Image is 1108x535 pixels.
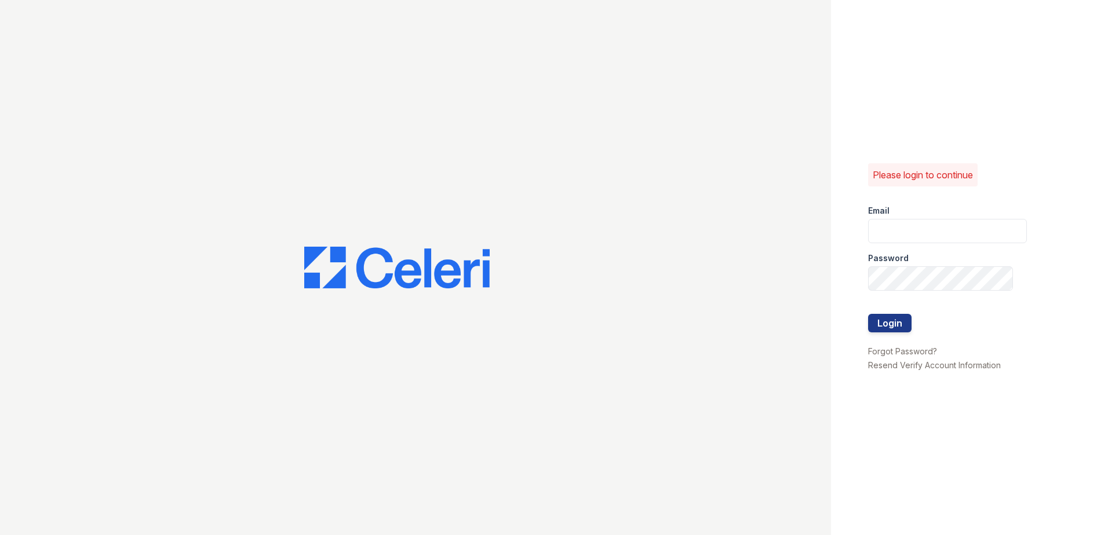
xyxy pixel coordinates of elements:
a: Resend Verify Account Information [868,360,1001,370]
img: CE_Logo_Blue-a8612792a0a2168367f1c8372b55b34899dd931a85d93a1a3d3e32e68fde9ad4.png [304,247,490,288]
label: Password [868,252,909,264]
a: Forgot Password? [868,346,937,356]
p: Please login to continue [873,168,973,182]
label: Email [868,205,890,217]
button: Login [868,314,912,332]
